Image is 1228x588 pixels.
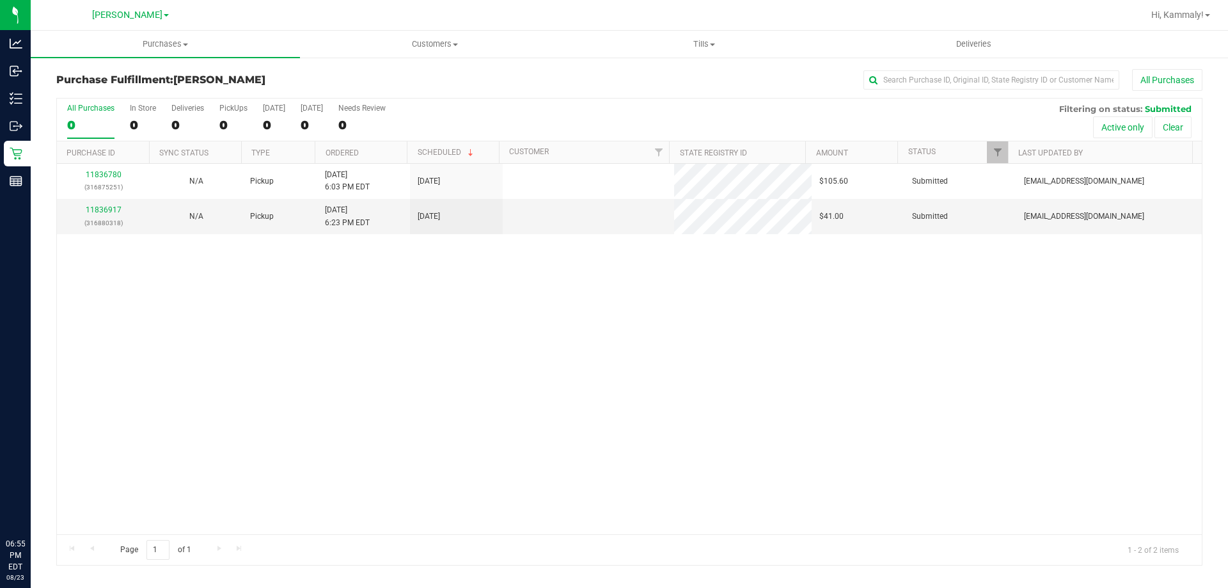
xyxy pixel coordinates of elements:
[10,65,22,77] inline-svg: Inbound
[570,38,838,50] span: Tills
[86,170,122,179] a: 11836780
[173,74,265,86] span: [PERSON_NAME]
[10,120,22,132] inline-svg: Outbound
[1024,211,1144,223] span: [EMAIL_ADDRESS][DOMAIN_NAME]
[263,118,285,132] div: 0
[250,175,274,187] span: Pickup
[130,118,156,132] div: 0
[1132,69,1202,91] button: All Purchases
[648,141,669,163] a: Filter
[13,486,51,524] iframe: Resource center
[189,177,203,186] span: Not Applicable
[1018,148,1083,157] a: Last Updated By
[189,211,203,223] button: N/A
[159,148,209,157] a: Sync Status
[1059,104,1142,114] span: Filtering on status:
[819,211,844,223] span: $41.00
[325,169,370,193] span: [DATE] 6:03 PM EDT
[6,538,25,573] p: 06:55 PM EDT
[326,148,359,157] a: Ordered
[86,205,122,214] a: 11836917
[1154,116,1192,138] button: Clear
[338,104,386,113] div: Needs Review
[109,540,201,560] span: Page of 1
[300,31,569,58] a: Customers
[250,211,274,223] span: Pickup
[987,141,1008,163] a: Filter
[1145,104,1192,114] span: Submitted
[65,181,142,193] p: (316875251)
[680,148,747,157] a: State Registry ID
[56,74,438,86] h3: Purchase Fulfillment:
[130,104,156,113] div: In Store
[10,37,22,50] inline-svg: Analytics
[338,118,386,132] div: 0
[171,118,204,132] div: 0
[301,38,569,50] span: Customers
[67,148,115,157] a: Purchase ID
[839,31,1108,58] a: Deliveries
[1151,10,1204,20] span: Hi, Kammaly!
[912,175,948,187] span: Submitted
[908,147,936,156] a: Status
[171,104,204,113] div: Deliveries
[509,147,549,156] a: Customer
[10,175,22,187] inline-svg: Reports
[146,540,169,560] input: 1
[10,147,22,160] inline-svg: Retail
[863,70,1119,90] input: Search Purchase ID, Original ID, State Registry ID or Customer Name...
[939,38,1009,50] span: Deliveries
[418,175,440,187] span: [DATE]
[219,104,248,113] div: PickUps
[10,92,22,105] inline-svg: Inventory
[819,175,848,187] span: $105.60
[1024,175,1144,187] span: [EMAIL_ADDRESS][DOMAIN_NAME]
[301,104,323,113] div: [DATE]
[31,31,300,58] a: Purchases
[67,118,114,132] div: 0
[418,211,440,223] span: [DATE]
[65,217,142,229] p: (316880318)
[189,175,203,187] button: N/A
[816,148,848,157] a: Amount
[1117,540,1189,559] span: 1 - 2 of 2 items
[251,148,270,157] a: Type
[1093,116,1153,138] button: Active only
[325,204,370,228] span: [DATE] 6:23 PM EDT
[6,573,25,582] p: 08/23
[92,10,162,20] span: [PERSON_NAME]
[31,38,300,50] span: Purchases
[912,211,948,223] span: Submitted
[418,148,476,157] a: Scheduled
[569,31,838,58] a: Tills
[67,104,114,113] div: All Purchases
[263,104,285,113] div: [DATE]
[301,118,323,132] div: 0
[189,212,203,221] span: Not Applicable
[219,118,248,132] div: 0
